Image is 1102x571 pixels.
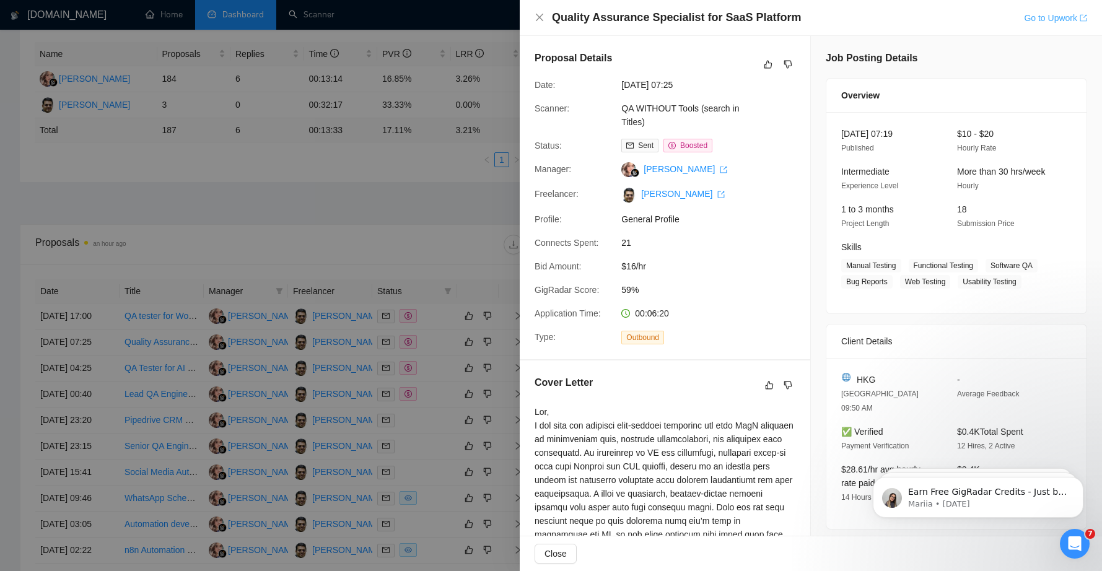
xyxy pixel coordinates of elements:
span: 21 [621,236,807,250]
span: 7 [1085,529,1095,539]
span: Earn Free GigRadar Credits - Just by Sharing Your Story! 💬 Want more credits for sending proposal... [54,36,214,341]
span: Type: [535,332,556,342]
button: Close [535,12,544,23]
span: 00:06:20 [635,308,669,318]
span: Manager: [535,164,571,174]
span: export [1080,14,1087,22]
span: dollar [668,142,676,149]
img: 🌐 [842,373,851,381]
h4: Quality Assurance Specialist for SaaS Platform [552,10,801,25]
span: [DATE] 07:19 [841,129,893,139]
img: c1iKeaDyC9pHXJQXmUk0g40TM3sE0rMXz21osXO1jjsCb16zoZlqDQBQw1TD_b2kFE [621,188,636,203]
span: close [535,12,544,22]
button: Close [535,544,577,564]
span: Usability Testing [958,275,1021,289]
span: HKG [857,373,875,386]
span: Submission Price [957,219,1015,228]
span: - [957,375,960,385]
span: Close [544,547,567,560]
iframe: Intercom live chat [1060,529,1090,559]
span: ✅ Verified [841,427,883,437]
span: dislike [784,59,792,69]
div: Client Details [841,325,1072,358]
iframe: Intercom notifications message [854,451,1102,538]
span: export [717,191,725,198]
span: General Profile [621,212,807,226]
span: Functional Testing [909,259,979,272]
span: Hourly Rate [957,144,996,152]
span: like [764,59,772,69]
span: Freelancer: [535,189,579,199]
a: Go to Upworkexport [1024,13,1087,23]
span: Software QA [986,259,1038,272]
a: QA WITHOUT Tools (search in Titles) [621,103,739,127]
h5: Cover Letter [535,375,593,390]
span: Bid Amount: [535,261,582,271]
span: 18 [957,204,967,214]
span: mail [626,142,634,149]
a: [PERSON_NAME] export [644,164,727,174]
span: export [720,166,727,173]
span: like [765,380,774,390]
span: Date: [535,80,555,90]
span: Hourly [957,181,979,190]
span: Outbound [621,331,664,344]
span: 59% [621,283,807,297]
h5: Job Posting Details [826,51,917,66]
h5: Proposal Details [535,51,612,66]
span: Scanner: [535,103,569,113]
span: $0.4K Total Spent [957,427,1023,437]
span: Skills [841,242,862,252]
span: Manual Testing [841,259,901,272]
button: dislike [781,57,795,72]
span: Application Time: [535,308,601,318]
span: 14 Hours [841,493,872,502]
span: Connects Spent: [535,238,599,248]
p: Message from Mariia, sent 4w ago [54,48,214,59]
a: [PERSON_NAME] export [641,189,725,199]
span: Web Testing [900,275,951,289]
span: Status: [535,141,562,150]
span: dislike [784,380,792,390]
span: Experience Level [841,181,898,190]
span: $28.61/hr avg hourly rate paid [841,464,921,488]
span: Profile: [535,214,562,224]
span: Project Length [841,219,889,228]
span: More than 30 hrs/week [957,167,1045,177]
button: dislike [781,378,795,393]
span: $16/hr [621,259,807,273]
span: Overview [841,89,880,102]
button: like [761,57,776,72]
span: Average Feedback [957,390,1020,398]
span: 12 Hires, 2 Active [957,442,1015,450]
button: like [762,378,777,393]
span: Payment Verification [841,442,909,450]
span: Boosted [680,141,707,150]
span: [DATE] 07:25 [621,78,807,92]
img: gigradar-bm.png [631,168,639,177]
span: Published [841,144,874,152]
span: Intermediate [841,167,890,177]
span: Bug Reports [841,275,893,289]
span: Sent [638,141,654,150]
span: [GEOGRAPHIC_DATA] 09:50 AM [841,390,919,412]
span: $10 - $20 [957,129,994,139]
span: 1 to 3 months [841,204,894,214]
span: GigRadar Score: [535,285,599,295]
span: clock-circle [621,309,630,318]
